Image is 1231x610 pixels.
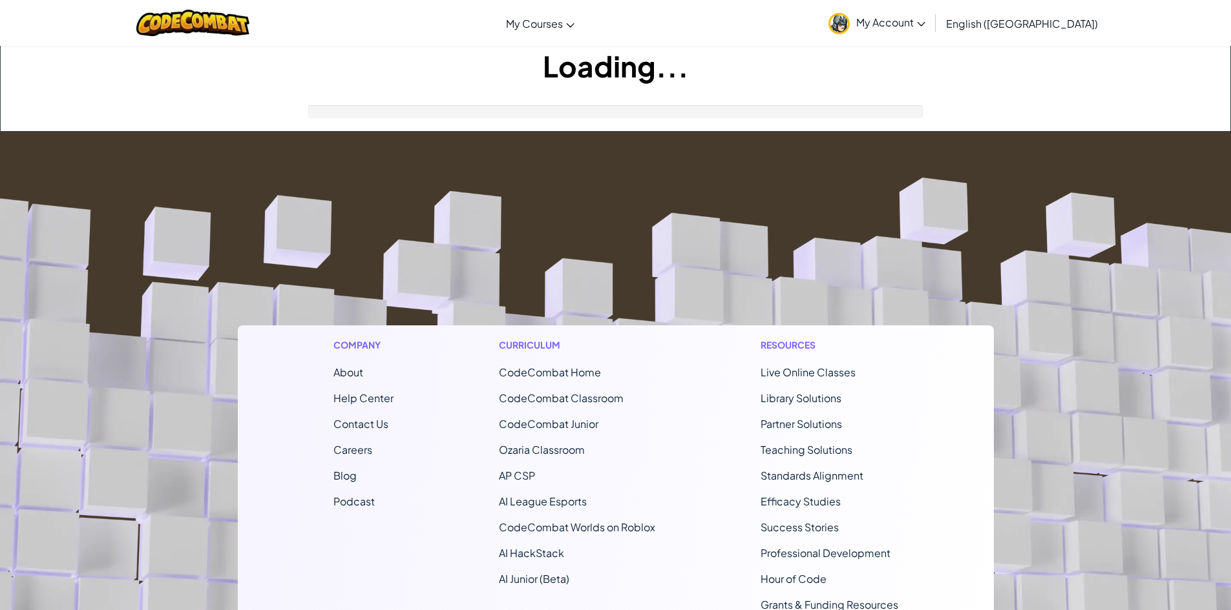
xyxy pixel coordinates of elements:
a: Ozaria Classroom [499,443,585,456]
a: Success Stories [761,520,839,534]
h1: Resources [761,338,898,352]
span: English ([GEOGRAPHIC_DATA]) [946,17,1098,30]
span: CodeCombat Home [499,365,601,379]
a: Blog [333,469,357,482]
a: Partner Solutions [761,417,842,431]
a: Help Center [333,391,394,405]
h1: Loading... [1,46,1230,86]
a: Professional Development [761,546,890,560]
a: AI HackStack [499,546,564,560]
span: My Account [856,15,925,29]
a: Library Solutions [761,391,841,405]
a: Standards Alignment [761,469,863,482]
a: Efficacy Studies [761,494,841,508]
a: Podcast [333,494,375,508]
a: Careers [333,443,372,456]
img: CodeCombat logo [136,10,249,36]
a: CodeCombat Worlds on Roblox [499,520,655,534]
a: My Courses [500,6,581,41]
a: My Account [822,3,932,43]
a: AI League Esports [499,494,587,508]
a: AP CSP [499,469,535,482]
h1: Company [333,338,394,352]
a: Live Online Classes [761,365,856,379]
a: Hour of Code [761,572,826,585]
h1: Curriculum [499,338,655,352]
a: About [333,365,363,379]
a: Teaching Solutions [761,443,852,456]
img: avatar [828,13,850,34]
a: AI Junior (Beta) [499,572,569,585]
a: CodeCombat Classroom [499,391,624,405]
a: CodeCombat Junior [499,417,598,431]
span: Contact Us [333,417,388,431]
a: English ([GEOGRAPHIC_DATA]) [940,6,1104,41]
span: My Courses [506,17,563,30]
